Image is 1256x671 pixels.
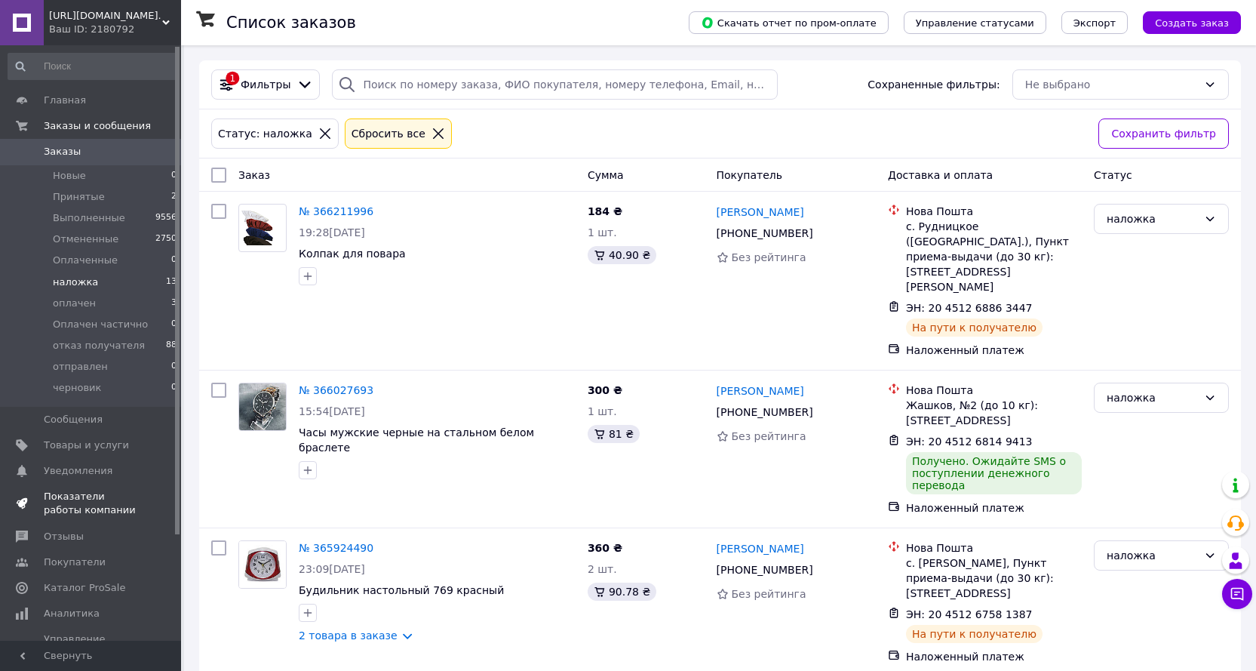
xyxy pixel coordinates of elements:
[44,145,81,159] span: Заказы
[299,226,365,239] span: 19:28[DATE]
[53,190,105,204] span: Принятые
[49,23,181,36] div: Ваш ID: 2180792
[588,226,617,239] span: 1 шт.
[906,452,1082,494] div: Получено. Ожидайте SMS о поступлении денежного перевода
[166,339,177,352] span: 88
[906,302,1033,314] span: ЭН: 20 4512 6886 3447
[1025,76,1198,93] div: Не выбрано
[588,246,656,264] div: 40.90 ₴
[239,211,286,245] img: Фото товару
[588,425,640,443] div: 81 ₴
[299,629,398,642] a: 2 товара в заказе
[299,542,373,554] a: № 365924490
[689,11,889,34] button: Скачать отчет по пром-оплате
[588,563,617,575] span: 2 шт.
[299,563,365,575] span: 23:09[DATE]
[717,541,804,556] a: [PERSON_NAME]
[1107,547,1198,564] div: наложка
[1111,125,1216,142] span: Сохранить фильтр
[238,540,287,589] a: Фото товару
[215,125,315,142] div: Статус: наложка
[226,14,356,32] h1: Список заказов
[588,542,622,554] span: 360 ₴
[171,360,177,374] span: 0
[239,541,286,588] img: Фото товару
[1094,169,1132,181] span: Статус
[171,190,177,204] span: 2
[906,608,1033,620] span: ЭН: 20 4512 6758 1387
[53,232,118,246] span: Отмененные
[1098,119,1229,149] button: Сохранить фильтр
[588,405,617,417] span: 1 шт.
[44,413,103,426] span: Сообщения
[53,254,118,267] span: Оплаченные
[1143,11,1241,34] button: Создать заказ
[906,319,1043,337] div: На пути к получателю
[1222,579,1252,609] button: Чат с покупателем
[299,584,504,596] a: Будильник настольный 769 красный
[44,633,140,660] span: Управление сайтом
[1107,389,1198,406] div: наложка
[171,381,177,395] span: 0
[717,205,804,220] a: [PERSON_NAME]
[588,205,622,217] span: 184 ₴
[906,398,1082,428] div: Жашков, №2 (до 10 кг): [STREET_ADDRESS]
[239,383,286,430] img: Фото товару
[53,339,145,352] span: отказ получателя
[238,383,287,431] a: Фото товару
[155,211,177,225] span: 9556
[906,500,1082,516] div: Наложенный платеж
[732,430,806,442] span: Без рейтинга
[1061,11,1128,34] button: Экспорт
[906,540,1082,556] div: Нова Пошта
[906,625,1043,643] div: На пути к получателю
[44,607,100,620] span: Аналитика
[906,383,1082,398] div: Нова Пошта
[717,227,813,239] span: [PHONE_NUMBER]
[888,169,993,181] span: Доставка и оплата
[171,318,177,331] span: 0
[868,77,1000,92] span: Сохраненные фильтры:
[732,588,806,600] span: Без рейтинга
[171,169,177,183] span: 0
[299,205,373,217] a: № 366211996
[732,251,806,263] span: Без рейтинга
[332,69,778,100] input: Поиск по номеру заказа, ФИО покупателя, номеру телефона, Email, номеру накладной
[238,204,287,252] a: Фото товару
[717,564,813,576] span: [PHONE_NUMBER]
[49,9,162,23] span: http://oltomcompany.com.ua.
[906,204,1082,219] div: Нова Пошта
[906,556,1082,601] div: с. [PERSON_NAME], Пункт приема-выдачи (до 30 кг): [STREET_ADDRESS]
[1155,17,1229,29] span: Создать заказ
[44,439,129,452] span: Товары и услуги
[53,297,96,310] span: оплачен
[906,436,1033,448] span: ЭН: 20 4512 6814 9413
[44,94,86,107] span: Главная
[299,248,406,260] a: Колпак для повара
[44,119,151,133] span: Заказы и сообщения
[906,649,1082,664] div: Наложенный платеж
[1128,16,1241,28] a: Создать заказ
[53,211,125,225] span: Выполненные
[906,219,1082,294] div: с. Рудницкое ([GEOGRAPHIC_DATA].), Пункт приема-выдачи (до 30 кг): [STREET_ADDRESS][PERSON_NAME]
[299,405,365,417] span: 15:54[DATE]
[1073,17,1116,29] span: Экспорт
[44,464,112,478] span: Уведомления
[717,169,783,181] span: Покупатель
[299,426,534,454] a: Часы мужские черные на стальном белом браслете
[44,530,84,543] span: Отзывы
[44,556,106,569] span: Покупатели
[238,169,270,181] span: Заказ
[171,254,177,267] span: 0
[588,169,624,181] span: Сумма
[8,53,178,80] input: Поиск
[299,384,373,396] a: № 366027693
[53,381,101,395] span: черновик
[171,297,177,310] span: 3
[904,11,1046,34] button: Управление статусами
[53,275,98,289] span: наложка
[53,318,148,331] span: Оплачен частично
[53,360,108,374] span: отправлен
[44,490,140,517] span: Показатели работы компании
